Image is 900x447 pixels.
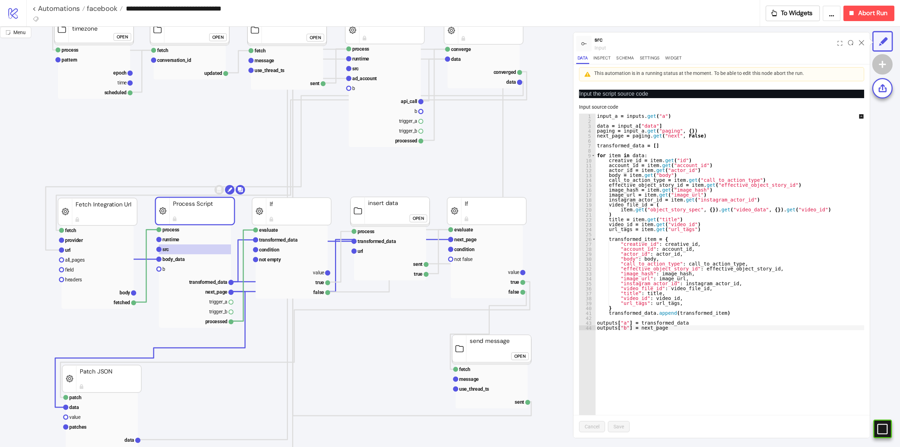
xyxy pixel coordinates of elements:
text: url [65,247,71,253]
text: pattern [62,57,77,63]
div: Open [117,33,128,41]
div: 35 [579,281,596,286]
text: api_call [401,98,417,104]
text: condition [259,247,279,253]
text: message [459,376,479,382]
text: b [414,108,417,114]
div: 39 [579,301,596,306]
button: Open [410,215,427,222]
text: use_thread_ts [255,68,284,73]
text: message [255,58,274,63]
div: 2 [579,119,596,123]
span: To Widgets [781,9,813,17]
div: 19 [579,202,596,207]
div: 22 [579,217,596,222]
text: value [69,414,81,420]
span: radius-bottomright [6,30,11,35]
div: 13 [579,173,596,178]
text: use_thread_ts [459,386,489,392]
button: ... [823,6,841,21]
div: 33 [579,271,596,276]
text: body_data [162,256,185,262]
span: Menu [13,30,26,35]
div: 43 [579,320,596,325]
text: evaluate [454,227,473,232]
text: evaluate [259,227,278,233]
button: Abort Run [843,6,894,21]
button: Save [608,421,630,432]
text: runtime [162,237,179,242]
text: process [358,229,374,234]
button: Open [511,352,529,360]
text: fetch [65,228,76,233]
text: fetch [157,47,168,53]
div: 23 [579,222,596,227]
div: 41 [579,311,596,315]
text: data [451,56,461,62]
button: Settings [638,55,661,64]
div: 24 [579,227,596,232]
button: Schema [615,55,635,64]
div: input [594,44,835,52]
div: 6 [579,138,596,143]
text: data [124,437,134,443]
button: Open [209,33,227,41]
div: 21 [579,212,596,217]
button: Widget [664,55,683,64]
button: Open [114,33,131,41]
div: 16 [579,187,596,192]
div: 7 [579,143,596,148]
text: process [162,227,179,232]
text: url [358,248,363,254]
label: Input source code [579,103,623,111]
text: time [117,80,127,85]
div: 36 [579,286,596,291]
text: transformed_data [189,279,228,285]
a: < Automations [32,5,85,12]
text: fetch [255,48,266,53]
div: 12 [579,168,596,173]
div: 15 [579,183,596,187]
div: 14 [579,178,596,183]
div: 3 [579,123,596,128]
text: field [65,267,74,273]
div: 38 [579,296,596,301]
div: 32 [579,266,596,271]
span: facebook [85,4,117,13]
text: runtime [352,56,369,62]
text: value [313,270,324,275]
button: To Widgets [766,6,820,21]
text: provider [65,237,83,243]
text: all_pages [65,257,85,263]
div: 1 [579,114,596,119]
button: Data [576,55,589,64]
div: 20 [579,207,596,212]
div: 31 [579,261,596,266]
text: process [62,47,78,53]
div: 4 [579,128,596,133]
text: patch [69,395,82,400]
span: Toggle code folding, rows 26 through 40 [592,237,596,242]
text: value [508,269,519,275]
div: 42 [579,315,596,320]
div: 8 [579,148,596,153]
text: next_page [205,289,228,295]
span: Toggle code folding, rows 9 through 41 [591,153,595,158]
div: 37 [579,291,596,296]
text: b [352,85,355,91]
text: fetch [459,366,470,372]
text: src [352,66,359,71]
div: This automation is in a running status at the moment. To be able to edit this node abort the run. [594,70,853,78]
div: 9 [579,153,596,158]
text: conversation_id [157,57,191,63]
span: Abort Run [858,9,887,17]
div: Open [212,33,224,41]
div: 5 [579,133,596,138]
div: 40 [579,306,596,311]
div: 18 [579,197,596,202]
text: headers [65,277,82,282]
div: 29 [579,251,596,256]
div: 26 [579,237,596,242]
text: transformed_data [259,237,298,243]
text: process [352,46,369,52]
